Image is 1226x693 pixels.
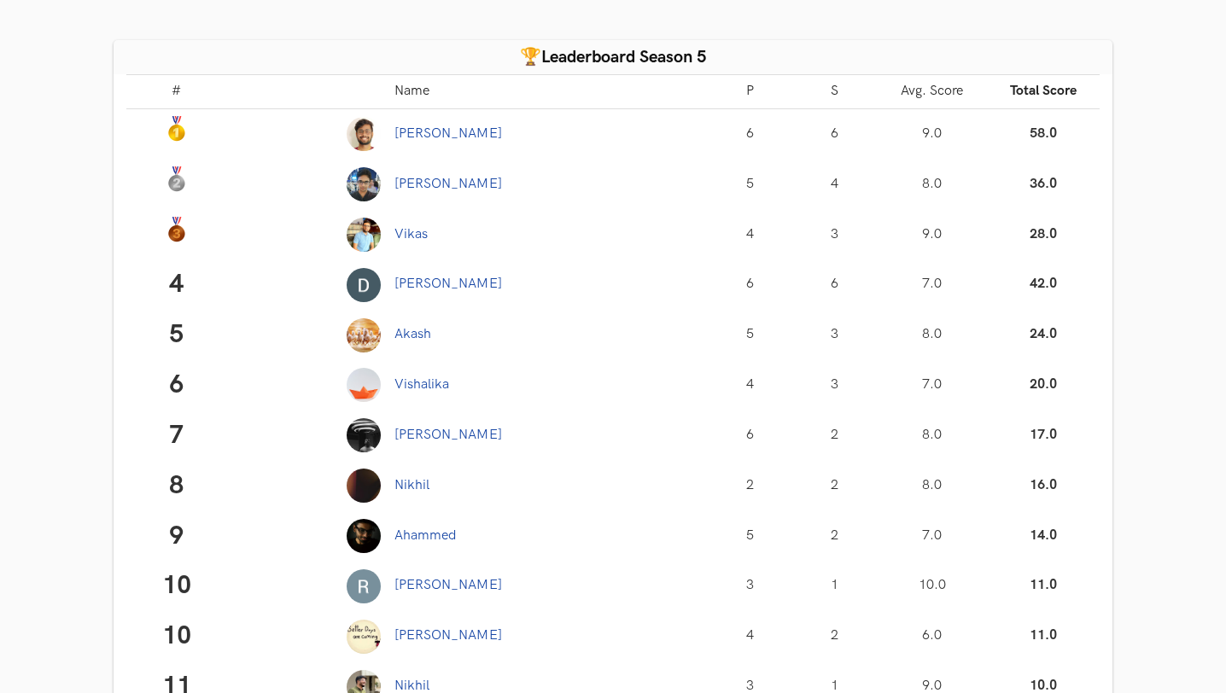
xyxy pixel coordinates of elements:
td: 14.0 [987,511,1100,562]
td: 36.0 [987,160,1100,210]
img: Silver Medal [164,166,190,192]
td: 1 [792,561,877,611]
a: [PERSON_NAME] [394,577,502,593]
td: 6 [792,108,877,159]
td: 8 [126,461,227,511]
td: 6.0 [877,611,987,661]
td: 24.0 [987,310,1100,360]
td: 7.0 [877,360,987,411]
td: 4 [709,611,793,661]
img: Profile photo [347,167,381,201]
a: Nikhil [394,477,429,493]
td: 8.0 [877,160,987,210]
td: 5 [709,160,793,210]
td: 4 [792,160,877,210]
th: # [126,75,227,109]
td: 8.0 [877,461,987,511]
td: 6 [709,411,793,461]
td: 28.0 [987,210,1100,260]
td: 5 [709,511,793,562]
td: 8.0 [877,310,987,360]
img: Bronze Medal [164,217,190,242]
a: Vishalika [394,376,449,393]
td: 6 [792,259,877,310]
img: Profile photo [347,268,381,302]
td: 3 [792,360,877,411]
a: [PERSON_NAME] [394,176,502,192]
td: 9.0 [877,210,987,260]
td: 10.0 [877,561,987,611]
td: 2 [792,461,877,511]
img: Profile photo [347,519,381,553]
td: 6 [709,108,793,159]
td: 6 [709,259,793,310]
td: 16.0 [987,461,1100,511]
th: Name [388,75,709,109]
td: 42.0 [987,259,1100,310]
td: 2 [792,611,877,661]
a: [PERSON_NAME] [394,627,502,643]
td: 3 [792,210,877,260]
img: Profile photo [347,318,381,352]
a: [PERSON_NAME] [394,276,502,292]
img: Profile photo [347,569,381,603]
img: Profile photo [347,418,381,452]
td: 5 [709,310,793,360]
td: 3 [792,310,877,360]
td: 2 [709,461,793,511]
td: 3 [709,561,793,611]
th: Total Score [987,75,1100,109]
td: 2 [792,411,877,461]
a: Ahammed [394,527,456,544]
td: 7.0 [877,511,987,562]
td: 7 [126,411,227,461]
th: Avg. Score [877,75,987,109]
td: 7.0 [877,259,987,310]
td: 11.0 [987,561,1100,611]
td: 9.0 [877,108,987,159]
img: Profile photo [347,368,381,402]
th: S [792,75,877,109]
td: 2 [792,511,877,562]
td: 8.0 [877,411,987,461]
td: 11.0 [987,611,1100,661]
img: Profile photo [347,620,381,654]
td: 17.0 [987,411,1100,461]
td: 9 [126,511,227,562]
th: P [709,75,793,109]
td: 6 [126,360,227,411]
a: [PERSON_NAME] [394,427,502,443]
a: [PERSON_NAME] [394,125,502,142]
a: Vikas [394,226,428,242]
h4: Leaderboard Season 5 [126,49,1100,66]
td: 20.0 [987,360,1100,411]
td: 4 [126,259,227,310]
td: 10 [126,611,227,661]
img: Gold Medal [164,116,190,142]
span: 🏆 [520,47,541,67]
td: 58.0 [987,108,1100,159]
td: 10 [126,561,227,611]
td: 4 [709,210,793,260]
img: Profile photo [347,117,381,151]
img: Profile photo [347,218,381,252]
img: Profile photo [347,469,381,503]
td: 5 [126,310,227,360]
td: 4 [709,360,793,411]
a: Akash [394,326,431,342]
